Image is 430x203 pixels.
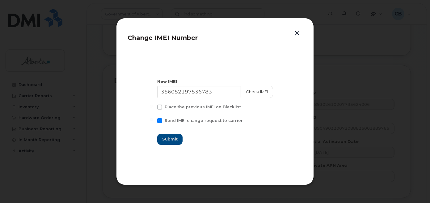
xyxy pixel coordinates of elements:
span: Place the previous IMEI on Blacklist [165,105,241,109]
input: Place the previous IMEI on Blacklist [150,105,153,108]
input: Send IMEI change request to carrier [150,118,153,121]
button: Submit [157,134,183,145]
span: Send IMEI change request to carrier [165,118,243,123]
button: Check IMEI [241,86,273,98]
div: New IMEI [157,79,273,84]
span: Change IMEI Number [128,34,198,41]
span: Submit [162,136,178,142]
